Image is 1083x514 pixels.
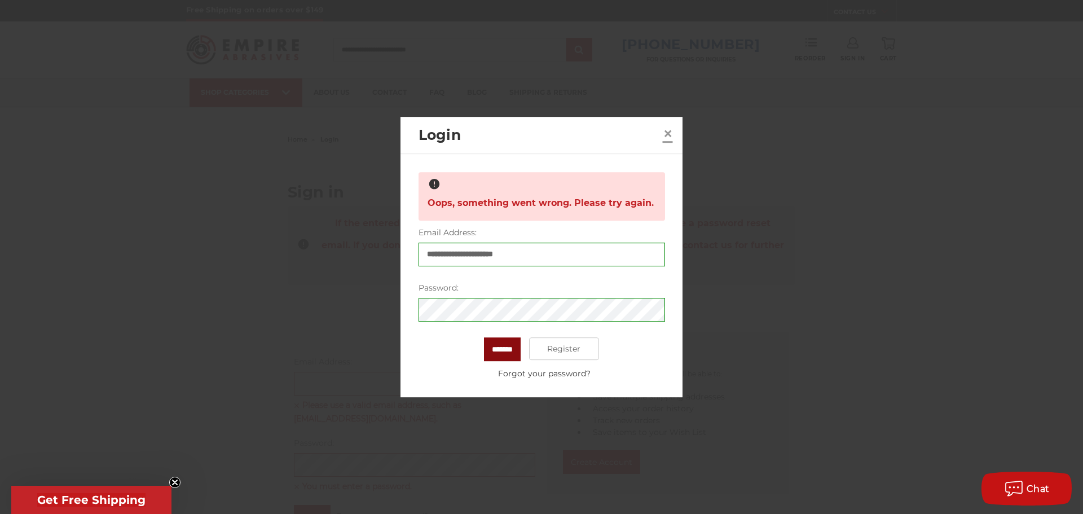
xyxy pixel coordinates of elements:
[11,486,171,514] div: Get Free ShippingClose teaser
[659,125,677,143] a: Close
[169,477,180,488] button: Close teaser
[419,227,665,239] label: Email Address:
[419,282,665,294] label: Password:
[419,125,659,146] h2: Login
[37,493,146,507] span: Get Free Shipping
[1027,484,1050,494] span: Chat
[529,337,600,360] a: Register
[981,472,1072,506] button: Chat
[663,122,673,144] span: ×
[428,192,654,214] span: Oops, something went wrong. Please try again.
[424,368,664,380] a: Forgot your password?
